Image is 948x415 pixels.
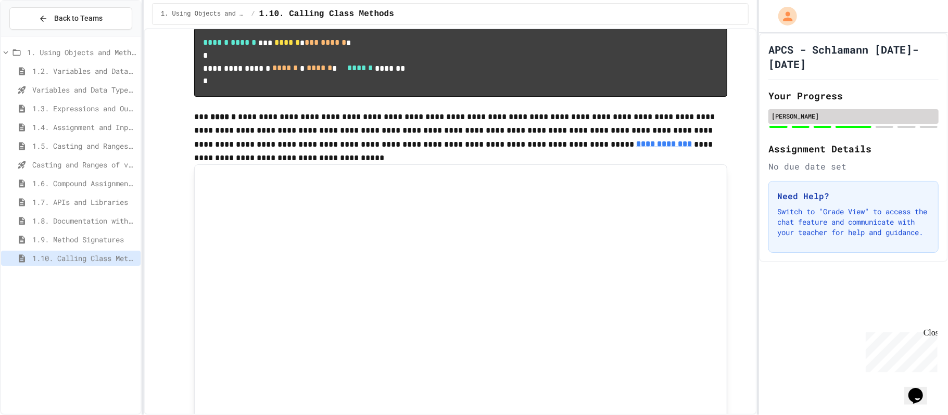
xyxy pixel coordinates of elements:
span: 1.6. Compound Assignment Operators [32,178,136,189]
div: [PERSON_NAME] [772,111,936,121]
div: No due date set [768,160,939,173]
span: 1.10. Calling Class Methods [32,253,136,264]
span: Back to Teams [54,13,103,24]
iframe: chat widget [862,328,938,372]
div: My Account [767,4,800,28]
span: Variables and Data Types - Quiz [32,84,136,95]
span: 1.5. Casting and Ranges of Values [32,140,136,151]
div: Chat with us now!Close [4,4,72,66]
span: 1. Using Objects and Methods [27,47,136,58]
h2: Your Progress [768,88,939,103]
h3: Need Help? [777,190,930,202]
span: 1.2. Variables and Data Types [32,66,136,76]
button: Back to Teams [9,7,132,30]
h2: Assignment Details [768,141,939,156]
h1: APCS - Schlamann [DATE]-[DATE] [768,42,939,71]
iframe: chat widget [904,373,938,405]
span: 1.4. Assignment and Input [32,122,136,133]
span: 1.8. Documentation with Comments and Preconditions [32,215,136,226]
span: 1.10. Calling Class Methods [259,8,394,20]
span: 1.3. Expressions and Output [New] [32,103,136,114]
span: 1.9. Method Signatures [32,234,136,245]
span: / [251,10,255,18]
span: 1.7. APIs and Libraries [32,197,136,207]
span: 1. Using Objects and Methods [161,10,247,18]
span: Casting and Ranges of variables - Quiz [32,159,136,170]
p: Switch to "Grade View" to access the chat feature and communicate with your teacher for help and ... [777,206,930,238]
